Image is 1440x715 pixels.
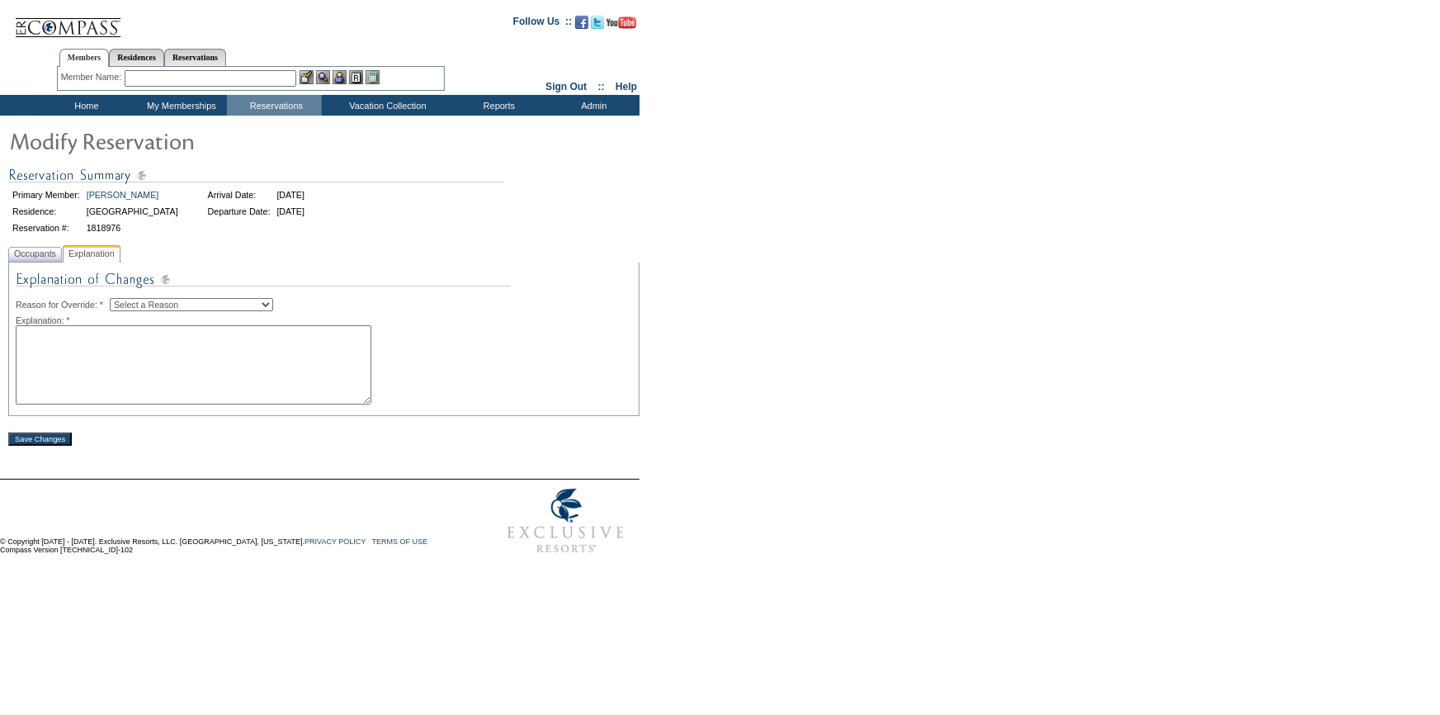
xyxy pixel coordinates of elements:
[16,315,632,325] div: Explanation: *
[11,245,59,263] span: Occupants
[59,49,110,67] a: Members
[322,95,450,116] td: Vacation Collection
[591,21,604,31] a: Follow us on Twitter
[65,245,118,263] span: Explanation
[10,187,83,202] td: Primary Member:
[109,49,164,66] a: Residences
[164,49,226,66] a: Reservations
[450,95,545,116] td: Reports
[274,204,307,219] td: [DATE]
[8,124,338,157] img: Modify Reservation
[84,204,181,219] td: [GEOGRAPHIC_DATA]
[16,269,511,298] img: Explanation of Changes
[16,300,110,310] span: Reason for Override: *
[305,537,366,546] a: PRIVACY POLICY
[513,14,572,34] td: Follow Us ::
[37,95,132,116] td: Home
[61,70,125,84] div: Member Name:
[87,190,159,200] a: [PERSON_NAME]
[8,165,503,186] img: Reservation Summary
[492,480,640,562] img: Exclusive Resorts
[366,70,380,84] img: b_calculator.gif
[545,95,640,116] td: Admin
[349,70,363,84] img: Reservations
[84,220,181,235] td: 1818976
[316,70,330,84] img: View
[575,21,588,31] a: Become our fan on Facebook
[205,187,273,202] td: Arrival Date:
[8,433,72,446] input: Save Changes
[616,81,637,92] a: Help
[10,204,83,219] td: Residence:
[10,220,83,235] td: Reservation #:
[14,4,121,38] img: Compass Home
[205,204,273,219] td: Departure Date:
[333,70,347,84] img: Impersonate
[607,17,636,29] img: Subscribe to our YouTube Channel
[132,95,227,116] td: My Memberships
[545,81,587,92] a: Sign Out
[607,21,636,31] a: Subscribe to our YouTube Channel
[575,16,588,29] img: Become our fan on Facebook
[591,16,604,29] img: Follow us on Twitter
[372,537,428,546] a: TERMS OF USE
[227,95,322,116] td: Reservations
[274,187,307,202] td: [DATE]
[598,81,605,92] span: ::
[300,70,314,84] img: b_edit.gif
